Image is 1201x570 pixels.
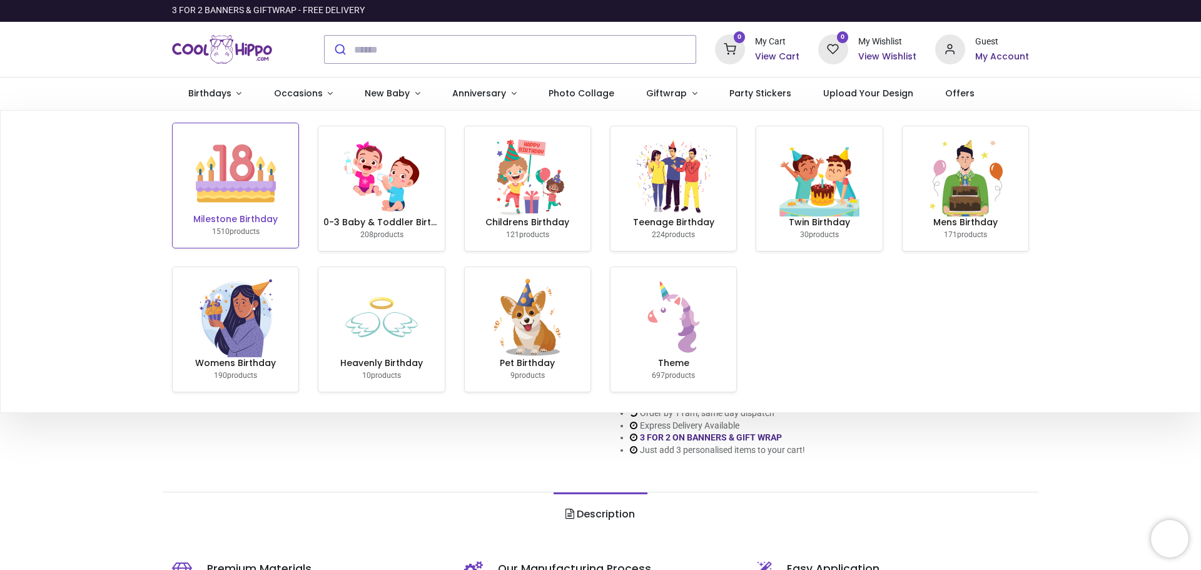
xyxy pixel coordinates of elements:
a: Description [554,492,647,536]
h6: Heavenly Birthday [323,357,439,370]
small: products [214,371,257,380]
a: Childrens Birthday 121products [465,126,590,251]
div: My Wishlist [858,36,916,48]
h6: Milestone Birthday [178,213,293,226]
img: image [779,136,859,216]
h6: Womens Birthday [178,357,293,370]
a: Anniversary [436,78,532,110]
img: image [634,277,714,357]
div: 3 FOR 2 BANNERS & GIFTWRAP - FREE DELIVERY [172,4,365,17]
a: 0 [818,44,848,54]
img: image [487,136,567,216]
a: 0-3 Baby & Toddler Birthday 208products [318,126,444,251]
sup: 0 [734,31,746,43]
img: image [342,136,422,216]
a: View Wishlist [858,51,916,63]
img: image [196,277,276,357]
span: 697 [652,371,665,380]
span: Occasions [274,87,323,99]
span: 171 [944,230,957,239]
li: Just add 3 personalised items to your cart! [630,444,805,457]
h6: Mens Birthday [908,216,1023,229]
a: Teenage Birthday 224products [611,126,736,251]
a: My Account [975,51,1029,63]
img: image [634,136,714,216]
a: View Cart [755,51,799,63]
li: Order by 11am, same day dispatch [630,407,805,420]
h6: Teenage Birthday [616,216,731,229]
span: 224 [652,230,665,239]
span: Giftwrap [646,87,687,99]
h6: Childrens Birthday [470,216,585,229]
a: Mens Birthday 171products [903,126,1028,251]
div: My Cart [755,36,799,48]
span: 190 [214,371,227,380]
span: Anniversary [452,87,506,99]
img: image [487,277,567,357]
iframe: Brevo live chat [1151,520,1188,557]
small: products [800,230,839,239]
span: 1510 [212,227,230,236]
small: products [362,371,401,380]
small: products [652,371,695,380]
a: Womens Birthday 190products [173,267,298,392]
img: image [342,277,422,357]
small: products [944,230,987,239]
h6: Pet Birthday [470,357,585,370]
a: Pet Birthday 9products [465,267,590,392]
a: Milestone Birthday 1510products [173,123,298,248]
span: New Baby [365,87,410,99]
button: Submit [325,36,354,63]
small: products [506,230,549,239]
iframe: Customer reviews powered by Trustpilot [766,4,1029,17]
h6: 0-3 Baby & Toddler Birthday [323,216,439,229]
a: Birthdays [172,78,258,110]
a: Logo of Cool Hippo [172,32,272,67]
a: Occasions [258,78,349,110]
sup: 0 [837,31,849,43]
a: Theme 697products [611,267,736,392]
span: 121 [506,230,519,239]
small: products [652,230,695,239]
a: Twin Birthday 30products [756,126,882,251]
span: Photo Collage [549,87,614,99]
span: 208 [360,230,373,239]
h6: Twin Birthday [761,216,877,229]
img: Cool Hippo [172,32,272,67]
span: 10 [362,371,371,380]
small: products [510,371,545,380]
div: Guest [975,36,1029,48]
h6: Theme [616,357,731,370]
span: Birthdays [188,87,231,99]
img: image [196,133,276,213]
small: products [360,230,403,239]
span: Upload Your Design [823,87,913,99]
a: Giftwrap [630,78,713,110]
span: 9 [510,371,515,380]
li: Express Delivery Available [630,420,805,432]
span: Offers [945,87,975,99]
a: Heavenly Birthday 10products [318,267,444,392]
a: 3 FOR 2 ON BANNERS & GIFT WRAP [640,432,782,442]
a: New Baby [349,78,437,110]
a: 0 [715,44,745,54]
img: image [925,136,1005,216]
small: products [212,227,260,236]
span: 30 [800,230,809,239]
span: Party Stickers [729,87,791,99]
